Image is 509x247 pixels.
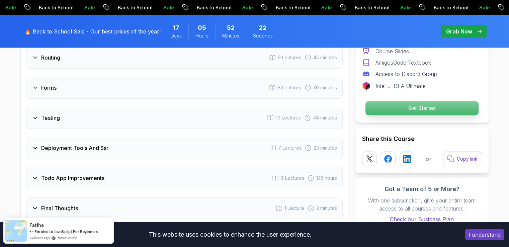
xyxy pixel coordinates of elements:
span: 9 Lectures [278,54,301,61]
button: Routing9 Lectures 45 minutes [26,47,343,69]
button: Final Thoughts1 Lecture 2 minutes [26,197,343,219]
span: 23 minutes [314,145,337,151]
p: Back to School [348,4,393,11]
p: Back to School [190,4,235,11]
button: Accept cookies [465,229,504,240]
span: Hours [195,32,208,39]
h2: Share this Course [362,134,482,144]
span: 39 minutes [313,84,337,91]
button: Deployment Tools And Ssr7 Lectures 23 minutes [26,137,343,159]
p: Back to School [427,4,472,11]
h3: Final Thoughts [41,204,78,212]
h3: Deployment Tools And Ssr [41,144,108,152]
span: 52 Minutes [227,23,235,32]
p: Get Started [365,101,478,115]
p: Back to School [269,4,314,11]
span: 17 Days [173,23,179,32]
p: Copy link [457,156,478,162]
p: With one subscription, give your entire team access to all courses and features. [362,196,482,213]
p: Access to Discord Group [375,70,437,78]
p: Sale [393,4,415,11]
span: 46 minutes [313,114,337,121]
span: 6 Lectures [281,175,304,181]
h3: Routing [41,54,60,62]
div: This website uses cookies to enhance the user experience. [5,227,455,242]
h3: Got a Team of 5 or More? [362,184,482,194]
p: AmigosCode Textbook [375,59,431,67]
p: Sale [314,4,336,11]
span: Minutes [222,32,239,39]
button: Todo App Improvements6 Lectures 1.19 hours [26,167,343,189]
span: 7 Lectures [278,145,302,151]
p: Sale [156,4,178,11]
span: 2 minutes [316,205,337,212]
button: Copy link [443,152,482,166]
button: Get Started [365,101,479,116]
button: Testing10 Lectures 46 minutes [26,107,343,129]
p: 🔥 Back to School Sale - Our best prices of the year! [24,27,161,35]
span: -> [29,229,34,234]
a: Check our Business Plan [362,215,482,223]
h3: Forms [41,84,57,92]
a: ProveSource [57,235,77,241]
span: 10 Lectures [276,114,301,121]
span: 5 Hours [198,23,206,32]
h3: Testing [41,114,60,122]
span: 45 minutes [313,54,337,61]
img: provesource social proof notification image [5,220,27,242]
p: IntelliJ IDEA Ultimate [375,82,426,90]
span: 22 Seconds [259,23,266,32]
span: 1 Lecture [284,205,304,212]
p: Sale [77,4,99,11]
span: 14 hours ago [29,235,50,241]
img: jetbrains logo [362,82,370,90]
p: Grab Now [446,27,472,35]
p: or [426,155,431,163]
a: Enroled to JavaScript For Beginners [34,229,98,234]
p: Sale [472,4,494,11]
p: Sale [235,4,257,11]
span: 8 Lectures [278,84,301,91]
span: Fatiha [29,222,44,228]
span: Seconds [253,32,273,39]
h3: Todo App Improvements [41,174,104,182]
p: Back to School [32,4,77,11]
p: Back to School [111,4,156,11]
button: Forms8 Lectures 39 minutes [26,77,343,99]
p: Course Slides [375,47,409,55]
span: Days [171,32,182,39]
span: 1.19 hours [316,175,337,181]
